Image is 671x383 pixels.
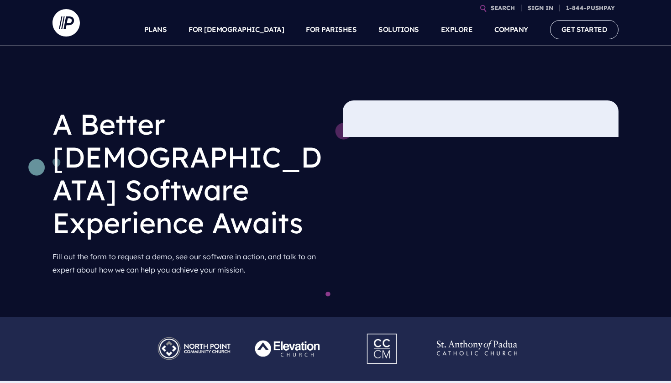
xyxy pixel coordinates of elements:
[550,20,619,39] a: GET STARTED
[350,328,415,337] picture: Pushpay_Logo__CCM
[144,14,167,46] a: PLANS
[52,100,328,247] h1: A Better [DEMOGRAPHIC_DATA] Software Experience Awaits
[52,247,328,280] p: Fill out the form to request a demo, see our software in action, and talk to an expert about how ...
[147,331,241,341] picture: Pushpay_Logo__NorthPoint
[441,14,473,46] a: EXPLORE
[378,14,419,46] a: SOLUTIONS
[306,14,356,46] a: FOR PARISHES
[430,331,524,341] picture: Pushpay_Logo__StAnthony
[189,14,284,46] a: FOR [DEMOGRAPHIC_DATA]
[241,331,335,341] picture: Pushpay_Logo__Elevation
[494,14,528,46] a: COMPANY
